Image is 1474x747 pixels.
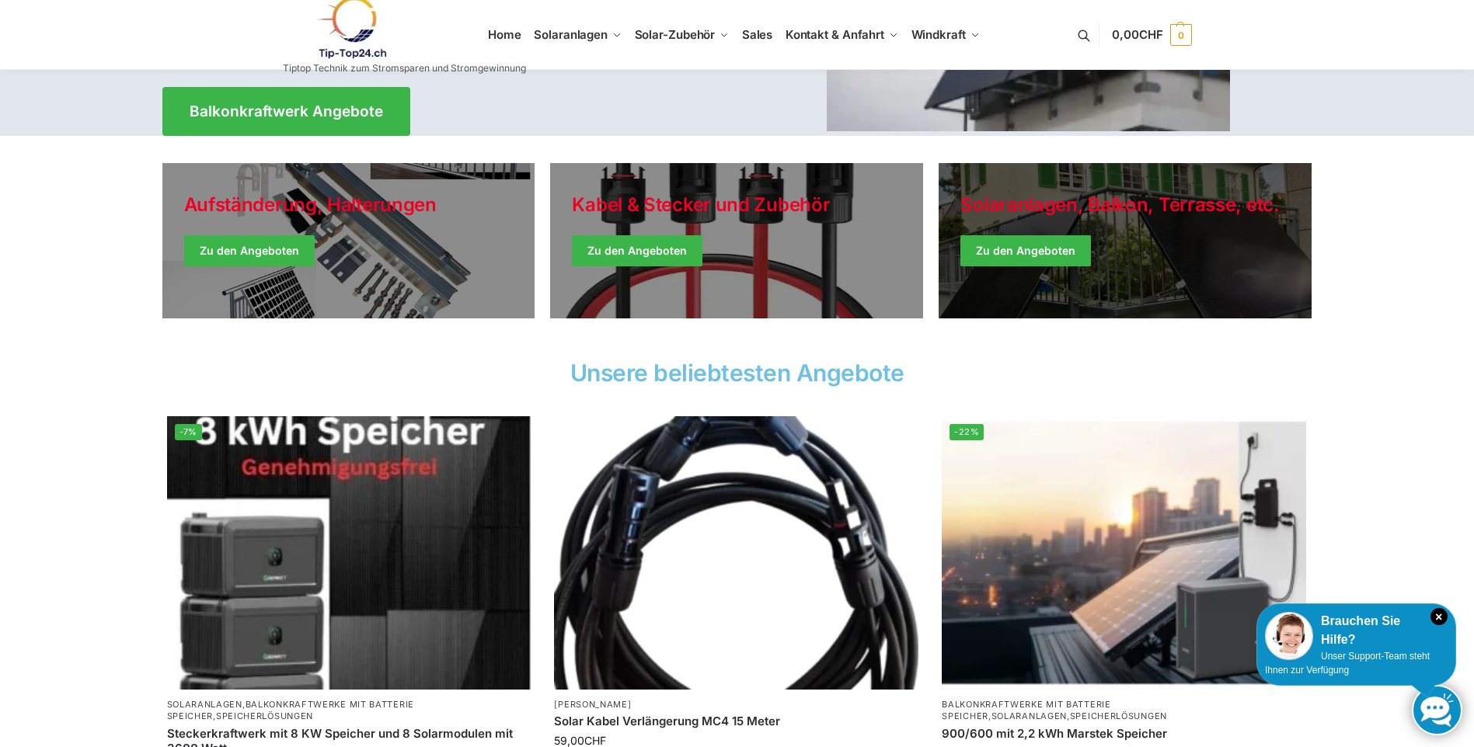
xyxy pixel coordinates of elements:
a: -7%Steckerkraftwerk mit 8 KW Speicher und 8 Solarmodulen mit 3600 Watt [167,416,531,690]
a: Holiday Style [162,163,535,318]
span: 0,00 [1112,27,1162,42]
p: , , [942,699,1306,723]
span: Solar-Zubehör [635,27,716,42]
p: Tiptop Technik zum Stromsparen und Stromgewinnung [283,64,526,73]
span: Unser Support-Team steht Ihnen zur Verfügung [1265,651,1430,676]
div: Brauchen Sie Hilfe? [1265,612,1448,649]
a: -22%Balkonkraftwerk mit Marstek Speicher [942,416,1306,690]
a: Balkonkraftwerke mit Batterie Speicher [942,699,1110,721]
a: Speicherlösungen [1070,711,1167,721]
a: Speicherlösungen [216,711,313,721]
span: CHF [1139,27,1163,42]
a: Winter Jackets [939,163,1312,318]
a: Balkonkraftwerk Angebote [162,87,410,136]
a: Balkonkraftwerke mit Batterie Speicher [167,699,414,721]
bdi: 59,00 [554,734,606,747]
span: 0 [1170,24,1192,46]
span: CHF [584,734,606,747]
span: Balkonkraftwerk Angebote [190,104,383,119]
img: Customer service [1265,612,1313,660]
a: Holiday Style [550,163,923,318]
a: Solaranlagen [167,699,242,710]
span: Kontakt & Anfahrt [786,27,884,42]
a: Solaranlagen [991,711,1067,721]
span: Solaranlagen [534,27,608,42]
span: Windkraft [911,27,966,42]
img: Home 5 [167,416,531,690]
a: [PERSON_NAME] [554,699,631,710]
img: Home 7 [942,416,1306,690]
img: Home 6 [554,416,918,690]
a: 900/600 mit 2,2 kWh Marstek Speicher [942,726,1306,742]
span: Sales [742,27,773,42]
a: Solar-Verlängerungskabel [554,416,918,690]
p: , , [167,699,531,723]
a: Solar Kabel Verlängerung MC4 15 Meter [554,714,918,729]
a: 0,00CHF 0 [1112,12,1191,58]
i: Schließen [1430,608,1448,625]
h2: Unsere beliebtesten Angebote [162,361,1312,384]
